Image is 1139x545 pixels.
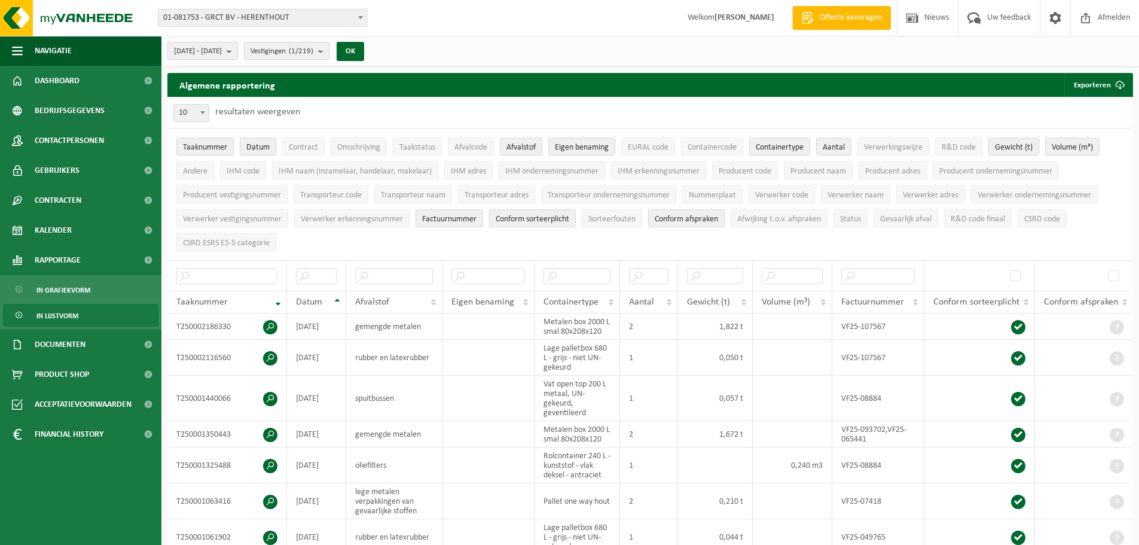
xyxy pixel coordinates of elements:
td: T250001063416 [167,483,287,519]
button: TaakstatusTaakstatus: Activate to sort [393,138,442,156]
td: 2 [620,313,678,340]
button: IHM ondernemingsnummerIHM ondernemingsnummer: Activate to sort [499,162,605,179]
span: Datum [296,297,322,307]
button: Eigen benamingEigen benaming: Activate to sort [548,138,615,156]
td: Metalen box 2000 L smal 80x208x120 [535,421,620,447]
td: lege metalen verpakkingen van gevaarlijke stoffen [346,483,442,519]
td: T250001325488 [167,447,287,483]
button: CSRD ESRS E5-5 categorieCSRD ESRS E5-5 categorie: Activate to sort [176,233,276,251]
span: Vestigingen [251,42,313,60]
button: Volume (m³)Volume (m³): Activate to sort [1045,138,1100,156]
button: Producent naamProducent naam: Activate to sort [784,162,853,179]
td: rubber en latexrubber [346,340,442,376]
button: StatusStatus: Activate to sort [833,209,868,227]
span: Transporteur code [300,191,362,200]
td: 0,050 t [678,340,753,376]
span: Producent adres [865,167,920,176]
button: ContainercodeContainercode: Activate to sort [681,138,743,156]
button: EURAL codeEURAL code: Activate to sort [621,138,675,156]
span: Rapportage [35,245,81,275]
span: Transporteur ondernemingsnummer [548,191,670,200]
span: Acceptatievoorwaarden [35,389,132,419]
span: 01-081753 - GRCT BV - HERENTHOUT [158,10,367,26]
span: In lijstvorm [36,305,78,327]
label: resultaten weergeven [215,107,300,117]
span: 10 [173,104,209,122]
span: CSRD ESRS E5-5 categorie [183,239,270,248]
td: Rolcontainer 240 L - kunststof - vlak deksel - antraciet [535,447,620,483]
td: VF25-107567 [832,340,924,376]
span: [DATE] - [DATE] [174,42,222,60]
td: 1 [620,447,678,483]
button: AndereAndere: Activate to sort [176,162,214,179]
span: IHM ondernemingsnummer [505,167,598,176]
span: Omschrijving [337,143,380,152]
button: Verwerker erkenningsnummerVerwerker erkenningsnummer: Activate to sort [294,209,410,227]
td: Metalen box 2000 L smal 80x208x120 [535,313,620,340]
td: 1 [620,376,678,421]
button: Producent adresProducent adres: Activate to sort [859,162,927,179]
button: Producent codeProducent code: Activate to sort [712,162,778,179]
span: Conform afspraken [1044,297,1118,307]
button: Transporteur naamTransporteur naam: Activate to sort [374,185,452,203]
td: Lage palletbox 680 L - grijs - niet UN-gekeurd [535,340,620,376]
span: Transporteur adres [465,191,529,200]
td: oliefilters [346,447,442,483]
td: [DATE] [287,340,346,376]
td: VF25-07418 [832,483,924,519]
span: Aantal [629,297,654,307]
td: VF25-107567 [832,313,924,340]
span: Verwerker naam [827,191,884,200]
button: OmschrijvingOmschrijving: Activate to sort [331,138,387,156]
span: Afvalcode [454,143,487,152]
td: T250002116560 [167,340,287,376]
button: IHM naam (inzamelaar, handelaar, makelaar)IHM naam (inzamelaar, handelaar, makelaar): Activate to... [272,162,438,179]
button: Conform afspraken : Activate to sort [648,209,725,227]
span: IHM erkenningsnummer [618,167,700,176]
td: [DATE] [287,421,346,447]
button: IHM adresIHM adres: Activate to sort [444,162,493,179]
span: Product Shop [35,360,89,389]
button: AfvalcodeAfvalcode: Activate to sort [448,138,494,156]
span: Aantal [823,143,845,152]
td: 0,240 m3 [753,447,832,483]
button: IHM erkenningsnummerIHM erkenningsnummer: Activate to sort [611,162,706,179]
button: ContractContract: Activate to sort [282,138,325,156]
button: ContainertypeContainertype: Activate to sort [749,138,810,156]
span: Afwijking t.o.v. afspraken [737,215,821,224]
span: Conform afspraken [655,215,718,224]
button: Gewicht (t)Gewicht (t): Activate to sort [988,138,1039,156]
span: Status [840,215,861,224]
span: CSRD code [1024,215,1060,224]
button: FactuurnummerFactuurnummer: Activate to sort [416,209,483,227]
span: Nummerplaat [689,191,736,200]
button: Transporteur ondernemingsnummerTransporteur ondernemingsnummer : Activate to sort [541,185,676,203]
span: Factuurnummer [841,297,904,307]
td: Vat open top 200 L metaal, UN-gekeurd, geventileerd [535,376,620,421]
span: Producent ondernemingsnummer [939,167,1052,176]
button: AantalAantal: Activate to sort [816,138,851,156]
td: VF25-08884 [832,447,924,483]
span: 01-081753 - GRCT BV - HERENTHOUT [158,9,367,27]
span: Gewicht (t) [687,297,730,307]
span: Sorteerfouten [588,215,636,224]
td: 0,210 t [678,483,753,519]
count: (1/219) [289,47,313,55]
span: Verwerker vestigingsnummer [183,215,282,224]
span: Transporteur naam [381,191,445,200]
td: T250001440066 [167,376,287,421]
td: [DATE] [287,447,346,483]
td: gemengde metalen [346,313,442,340]
button: CSRD codeCSRD code: Activate to sort [1018,209,1067,227]
span: Kalender [35,215,72,245]
button: [DATE] - [DATE] [167,42,238,60]
td: 1,672 t [678,421,753,447]
span: Factuurnummer [422,215,477,224]
td: 0,057 t [678,376,753,421]
span: Verwerker ondernemingsnummer [978,191,1091,200]
td: 1 [620,340,678,376]
button: OK [337,42,364,61]
span: Containertype [543,297,598,307]
span: Andere [183,167,207,176]
span: 10 [174,105,209,121]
